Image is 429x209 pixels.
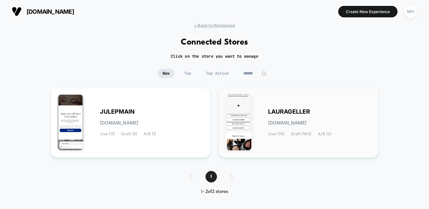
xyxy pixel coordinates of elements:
span: A/B (3) [318,132,331,136]
span: Draft (5) [122,132,137,136]
button: [DOMAIN_NAME] [10,6,76,17]
span: Live (76) [268,132,284,136]
span: Top [179,69,196,78]
img: Visually logo [12,7,22,16]
span: Top Active [201,69,234,78]
span: New [158,69,174,78]
img: LAURAGELLER [225,95,251,150]
h1: Connected Stores [181,38,248,47]
span: [DOMAIN_NAME] [27,8,74,15]
span: A/B (1) [144,132,156,136]
span: Draft (160) [291,132,311,136]
img: edit [262,71,266,76]
span: Live (11) [100,132,115,136]
span: [DOMAIN_NAME] [268,121,306,125]
span: JULEPMAIN [100,109,135,114]
div: 1 - 2 of 2 stores [183,189,246,195]
span: LAURAGELLER [268,109,310,114]
button: Create New Experience [338,6,398,17]
h2: Click on the store you want to manage [171,54,258,59]
span: < Back to Homepage [194,23,235,28]
span: [DOMAIN_NAME] [100,121,139,125]
img: JULEPMAIN [58,95,84,150]
div: MH [404,5,417,18]
span: 1 [205,171,217,182]
button: MH [402,5,419,18]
